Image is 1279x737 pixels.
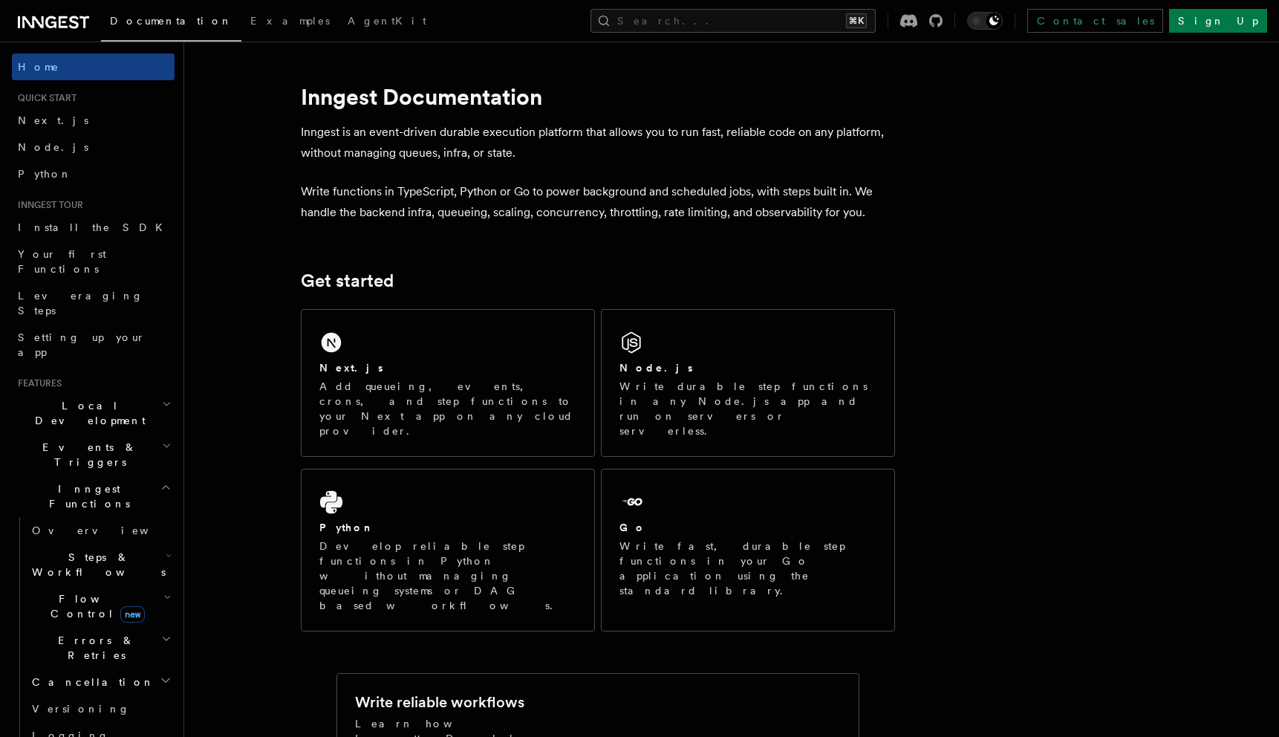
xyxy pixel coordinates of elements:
[101,4,241,42] a: Documentation
[12,324,175,366] a: Setting up your app
[26,585,175,627] button: Flow Controlnew
[301,309,595,457] a: Next.jsAdd queueing, events, crons, and step functions to your Next app on any cloud provider.
[26,669,175,695] button: Cancellation
[301,469,595,632] a: PythonDevelop reliable step functions in Python without managing queueing systems or DAG based wo...
[12,199,83,211] span: Inngest tour
[319,379,576,438] p: Add queueing, events, crons, and step functions to your Next app on any cloud provider.
[355,692,524,712] h2: Write reliable workflows
[846,13,867,28] kbd: ⌘K
[12,282,175,324] a: Leveraging Steps
[1027,9,1163,33] a: Contact sales
[18,59,59,74] span: Home
[12,160,175,187] a: Python
[26,544,175,585] button: Steps & Workflows
[12,392,175,434] button: Local Development
[301,270,394,291] a: Get started
[241,4,339,40] a: Examples
[619,379,876,438] p: Write durable step functions in any Node.js app and run on servers or serverless.
[319,360,383,375] h2: Next.js
[120,606,145,623] span: new
[18,168,72,180] span: Python
[590,9,876,33] button: Search...⌘K
[26,627,175,669] button: Errors & Retries
[12,53,175,80] a: Home
[12,475,175,517] button: Inngest Functions
[18,141,88,153] span: Node.js
[619,360,693,375] h2: Node.js
[12,481,160,511] span: Inngest Functions
[12,434,175,475] button: Events & Triggers
[26,517,175,544] a: Overview
[32,525,185,536] span: Overview
[619,539,876,598] p: Write fast, durable step functions in your Go application using the standard library.
[12,107,175,134] a: Next.js
[12,92,77,104] span: Quick start
[1169,9,1267,33] a: Sign Up
[601,309,895,457] a: Node.jsWrite durable step functions in any Node.js app and run on servers or serverless.
[12,134,175,160] a: Node.js
[619,520,646,535] h2: Go
[319,539,576,613] p: Develop reliable step functions in Python without managing queueing systems or DAG based workflows.
[339,4,435,40] a: AgentKit
[26,633,161,663] span: Errors & Retries
[18,290,143,316] span: Leveraging Steps
[26,550,166,579] span: Steps & Workflows
[110,15,232,27] span: Documentation
[301,83,895,110] h1: Inngest Documentation
[12,440,162,470] span: Events & Triggers
[26,675,154,689] span: Cancellation
[967,12,1003,30] button: Toggle dark mode
[12,241,175,282] a: Your first Functions
[12,377,62,389] span: Features
[26,695,175,722] a: Versioning
[18,331,146,358] span: Setting up your app
[348,15,426,27] span: AgentKit
[26,591,163,621] span: Flow Control
[319,520,374,535] h2: Python
[250,15,330,27] span: Examples
[301,181,895,223] p: Write functions in TypeScript, Python or Go to power background and scheduled jobs, with steps bu...
[18,221,172,233] span: Install the SDK
[32,703,130,715] span: Versioning
[601,469,895,632] a: GoWrite fast, durable step functions in your Go application using the standard library.
[18,248,106,275] span: Your first Functions
[12,214,175,241] a: Install the SDK
[301,122,895,163] p: Inngest is an event-driven durable execution platform that allows you to run fast, reliable code ...
[12,398,162,428] span: Local Development
[18,114,88,126] span: Next.js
